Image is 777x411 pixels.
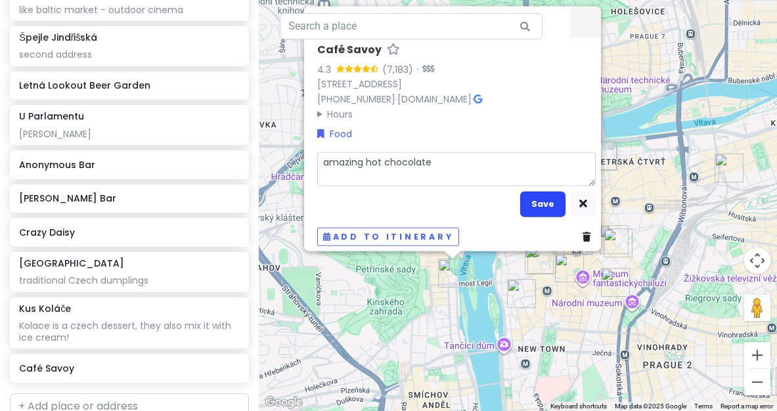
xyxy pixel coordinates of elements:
button: Close [569,7,601,38]
div: Sisters Bistro v Dlouhé [588,142,617,171]
div: · [413,63,434,76]
a: [DOMAIN_NAME] [397,93,472,106]
h6: Café Savoy [19,362,240,374]
button: Keyboard shortcuts [550,402,607,411]
div: Café Savoy [438,259,467,288]
div: Naše maso [588,141,617,170]
input: Search a place [280,13,543,39]
textarea: amazing hot chocolate [317,152,596,186]
div: [PERSON_NAME] [19,128,240,140]
div: Café Louvre [525,246,554,274]
div: 4.3 [317,62,336,76]
i: Google Maps [474,95,482,104]
a: [STREET_ADDRESS] [317,77,402,91]
button: Map camera controls [744,248,770,274]
div: (7,183) [382,62,413,76]
h6: U Parlamentu [19,110,84,122]
div: Špejle Jungmannova [555,253,584,282]
h6: Letná Lookout Beer Garden [19,79,240,91]
button: Zoom out [744,369,770,395]
button: Zoom in [744,342,770,368]
div: Kolace is a czech dessert, they also mix it with ice cream! [19,320,240,343]
div: traditional Czech dumplings [19,274,240,286]
a: Report a map error [721,402,773,410]
div: Hemingway Bar [507,279,536,308]
summary: Hours [317,106,596,121]
a: Delete place [583,230,596,244]
div: Výtopna Railway Restaurant [601,268,630,297]
a: Terms (opens in new tab) [694,402,713,410]
h6: Kus Koláče [19,303,71,314]
div: Špejle Jindřišská [600,225,629,254]
h6: Café Savoy [317,43,382,57]
div: Letná Lookout Beer Garden [579,78,608,107]
div: · · [317,43,596,121]
h6: Anonymous Bar [19,159,240,171]
div: like baltic market - outdoor cinema [19,4,240,16]
button: Add to itinerary [317,227,459,246]
h6: [GEOGRAPHIC_DATA] [19,257,124,269]
h6: [PERSON_NAME] Bar [19,192,240,204]
h6: Špejle Jindřišská [19,32,97,43]
a: [PHONE_NUMBER] [317,93,395,106]
a: Open this area in Google Maps (opens a new window) [262,394,305,411]
a: Star place [387,43,400,57]
button: Save [520,191,566,217]
div: Kasárna Karlín [715,154,744,183]
span: Map data ©2025 Google [615,402,686,410]
div: Kantýna [604,228,633,257]
a: Food [317,127,352,141]
h6: Crazy Daisy [19,227,240,238]
img: Google [262,394,305,411]
button: Drag Pegman onto the map to open Street View [744,295,770,321]
div: second address [19,49,240,60]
